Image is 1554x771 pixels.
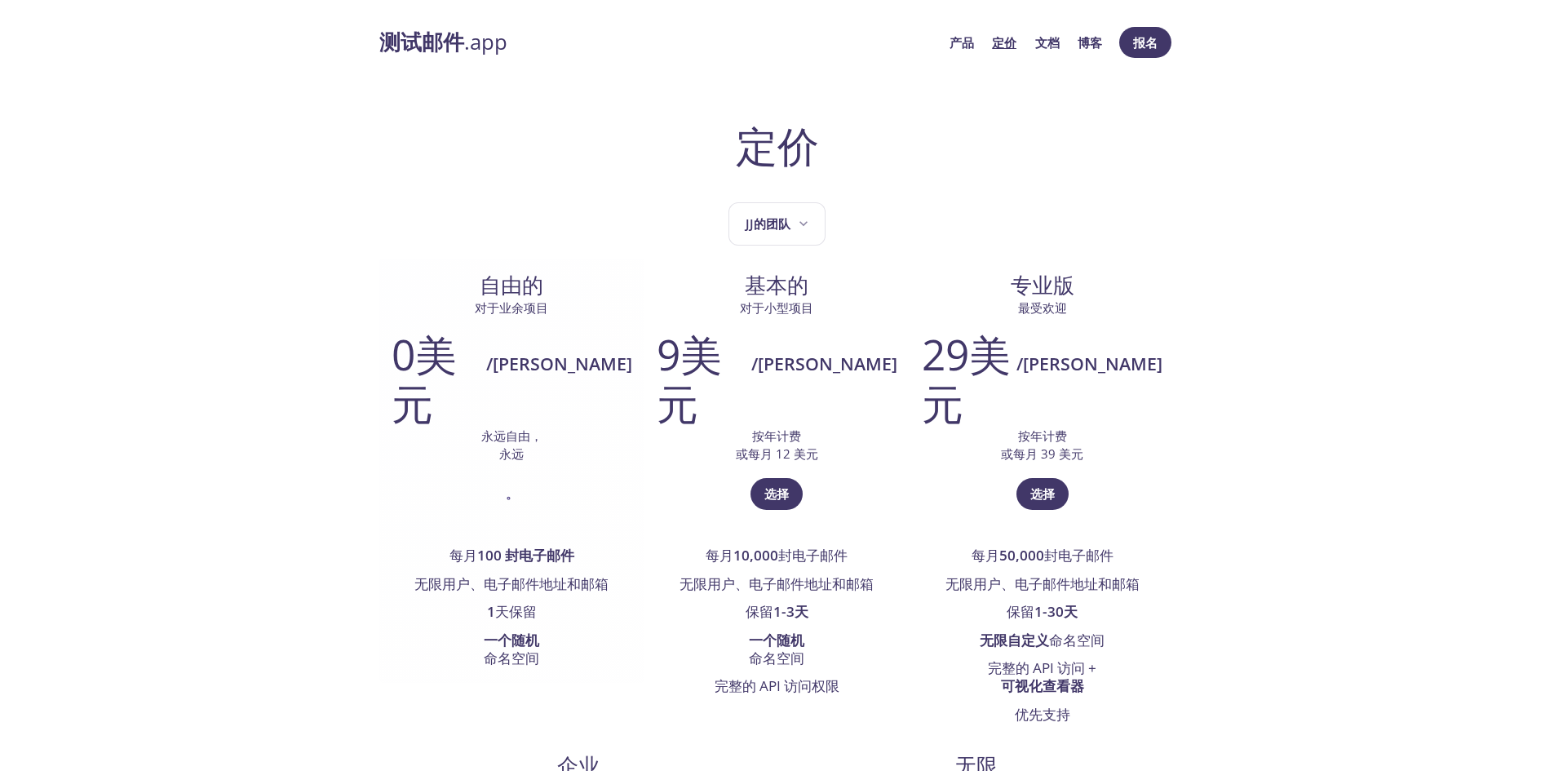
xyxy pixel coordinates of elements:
button: 报名 [1119,27,1171,58]
font: 无限自定义 [980,631,1049,649]
font: 定价 [736,117,819,174]
font: 1 [487,602,495,621]
font: 一个随机 [484,631,539,649]
font: /[PERSON_NAME] [1016,352,1162,375]
button: Jj的团队 [728,202,826,246]
font: 无限用户、电子邮件地址和邮箱 [945,574,1140,593]
font: 1-3天 [773,602,808,621]
font: 无限用户、电子邮件地址和邮箱 [680,574,874,593]
button: 选择 [1016,478,1069,509]
font: 定价 [992,34,1016,51]
font: 每月 [449,546,477,565]
font: 按年计费 [752,428,801,444]
a: 定价 [992,32,1016,53]
font: 1-30天 [1034,602,1078,621]
font: 文档 [1035,34,1060,51]
font: 产品 [950,34,974,51]
font: 选择 [1030,485,1055,502]
font: 命名空间 [1049,631,1105,649]
font: 博客 [1078,34,1102,51]
font: 测试邮件 [379,28,464,56]
font: 0美元 [392,326,457,432]
font: 完整的 API 访问权限 [715,676,839,695]
font: 基本的 [745,271,808,299]
font: 保留 [1007,602,1034,621]
font: 选择 [764,485,789,502]
font: 对于业余项目 [475,299,548,316]
font: 100 封电子邮件 [477,546,574,565]
font: 一个随机 [749,631,804,649]
font: 专业版 [1011,271,1074,299]
a: 产品 [950,32,974,53]
font: 封电子邮件 [1044,546,1113,565]
font: 永远自由， [481,428,542,444]
font: 最受欢迎 [1018,299,1067,316]
font: 命名空间 [749,649,804,667]
font: 自由的 [480,271,543,299]
button: 选择 [750,478,803,509]
font: 天保留 [495,602,537,621]
font: Jj的团队 [746,215,790,232]
font: /[PERSON_NAME] [751,352,897,375]
font: 完整的 API 访问 + [988,658,1096,677]
font: 封电子邮件 [778,546,848,565]
font: 或每月 39 美元 [1001,445,1083,462]
font: 29美元 [922,326,1011,432]
font: 10,000 [733,546,778,565]
a: 文档 [1035,32,1060,53]
font: 可视化查看器 [1001,676,1084,695]
font: 无限用户、电子邮件地址和邮箱 [414,574,609,593]
font: 或每月 12 美元 [736,445,818,462]
font: 每月 [706,546,733,565]
font: .app [464,28,507,56]
font: 报名 [1133,34,1158,51]
a: 博客 [1078,32,1102,53]
font: 9美元 [657,326,722,432]
font: 每月 [972,546,999,565]
font: 永远 [499,445,524,462]
font: 命名空间 [484,649,539,667]
font: 按年计费 [1018,428,1067,444]
font: 对于小型项目 [740,299,813,316]
a: 测试邮件.app [379,29,937,56]
font: /[PERSON_NAME] [486,352,632,375]
font: 50,000 [999,546,1044,565]
font: 保留 [746,602,773,621]
font: 优先支持 [1015,705,1070,724]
